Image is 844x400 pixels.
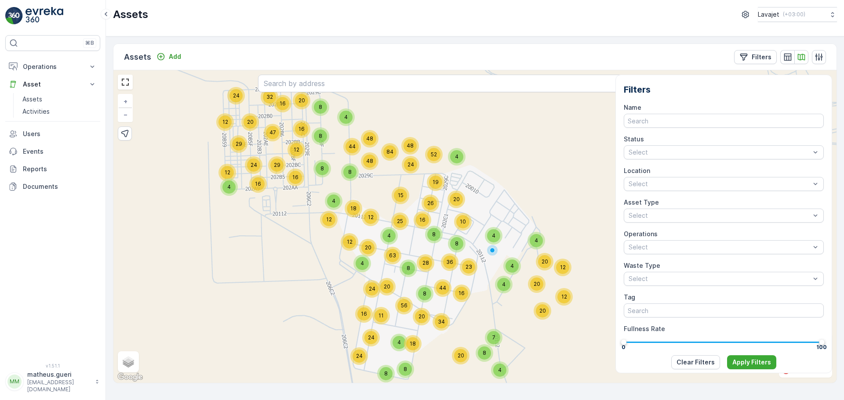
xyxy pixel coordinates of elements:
[407,265,410,271] span: 8
[554,259,571,276] div: 12
[448,235,466,252] div: 8
[536,253,553,270] div: 20
[23,165,97,173] p: Reports
[392,187,409,204] div: 15
[398,192,404,198] span: 15
[361,152,378,170] div: 48
[427,200,434,206] span: 26
[387,232,391,239] span: 4
[413,308,430,325] div: 20
[19,93,100,105] a: Assets
[453,196,460,202] span: 20
[458,352,464,359] span: 20
[624,230,658,238] label: Operations
[326,216,332,223] span: 12
[455,153,458,160] span: 4
[332,198,335,204] span: 4
[539,307,546,314] span: 20
[407,161,414,168] span: 24
[401,302,407,309] span: 56
[384,370,388,377] span: 8
[356,353,363,359] span: 24
[433,179,439,185] span: 19
[255,180,261,187] span: 16
[460,258,477,276] div: 23
[5,143,100,160] a: Events
[369,285,375,292] span: 24
[671,355,720,369] button: Clear Filters
[368,214,374,220] span: 12
[485,329,502,346] div: 7
[758,10,779,19] p: Lavajet
[434,279,451,297] div: 44
[319,133,322,139] span: 8
[391,213,409,230] div: 25
[427,173,444,191] div: 19
[503,257,521,275] div: 4
[298,126,305,132] span: 16
[491,361,509,379] div: 4
[325,192,342,210] div: 4
[5,76,100,93] button: Asset
[492,232,495,239] span: 4
[23,80,83,89] p: Asset
[350,205,357,212] span: 18
[447,191,465,208] div: 20
[220,178,238,196] div: 4
[401,137,419,155] div: 48
[266,94,273,100] span: 32
[561,293,567,300] span: 12
[624,303,824,317] input: Search
[293,92,310,109] div: 20
[418,313,425,320] span: 20
[116,371,145,383] a: Open this area in Google Maps (opens a new window)
[407,142,414,149] span: 48
[454,213,472,231] div: 10
[218,164,236,181] div: 12
[432,231,436,238] span: 8
[350,347,368,365] div: 24
[404,335,422,353] div: 18
[498,367,502,373] span: 4
[360,260,364,267] span: 4
[417,254,434,272] div: 28
[23,62,83,71] p: Operations
[225,169,230,176] span: 12
[483,350,486,356] span: 8
[5,370,100,393] button: MMmatheus.gueri[EMAIL_ADDRESS][DOMAIN_NAME]
[341,233,358,251] div: 12
[384,247,401,264] div: 63
[384,283,390,290] span: 20
[353,255,371,272] div: 4
[404,366,407,372] span: 8
[410,340,416,347] span: 18
[19,105,100,118] a: Activities
[261,88,278,106] div: 32
[292,174,298,180] span: 16
[397,339,401,346] span: 4
[422,259,429,266] span: 28
[312,127,329,145] div: 8
[5,178,100,195] a: Documents
[458,290,465,296] span: 16
[466,263,472,270] span: 23
[294,146,299,153] span: 12
[247,119,254,125] span: 20
[381,143,399,161] div: 84
[622,343,626,351] div: 0
[378,312,384,319] span: 11
[422,195,439,212] div: 26
[433,313,450,331] div: 34
[347,238,353,245] span: 12
[534,281,540,287] span: 20
[5,58,100,76] button: Operations
[365,244,371,251] span: 20
[624,114,824,128] input: Search
[624,104,641,111] label: Name
[230,135,247,153] div: 29
[732,358,771,367] p: Apply Filters
[227,87,245,105] div: 24
[414,211,431,229] div: 16
[395,297,413,314] div: 56
[423,290,426,297] span: 8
